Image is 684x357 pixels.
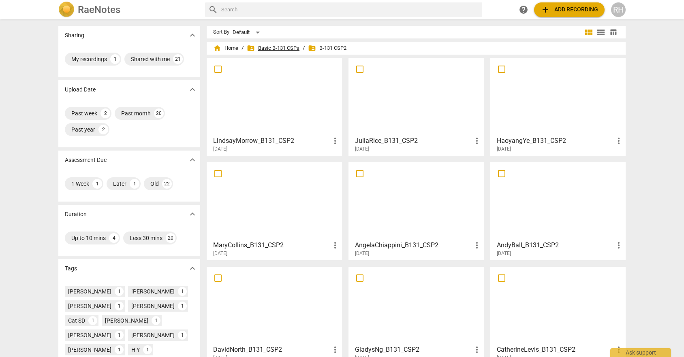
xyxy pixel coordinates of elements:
[497,345,614,355] h3: CatherineLevis_B131_CSP2
[188,209,197,219] span: expand_more
[614,240,624,250] span: more_vert
[68,331,111,339] div: [PERSON_NAME]
[497,240,614,250] h3: AndyBall_B131_CSP2
[330,345,340,355] span: more_vert
[213,44,238,52] span: Home
[68,317,85,325] div: Cat SD
[472,136,482,146] span: more_vert
[351,61,481,152] a: JuliaRice_B131_CSP2[DATE]
[65,31,84,40] p: Sharing
[355,345,472,355] h3: GladysNg_B131_CSP2
[493,165,623,257] a: AndyBall_B131_CSP2[DATE]
[143,345,152,354] div: 1
[188,85,197,94] span: expand_more
[71,55,107,63] div: My recordings
[497,146,511,153] span: [DATE]
[131,302,175,310] div: [PERSON_NAME]
[330,136,340,146] span: more_vert
[208,5,218,15] span: search
[186,29,199,41] button: Show more
[110,54,120,64] div: 1
[131,287,175,295] div: [PERSON_NAME]
[355,146,369,153] span: [DATE]
[150,180,159,188] div: Old
[188,155,197,165] span: expand_more
[595,26,607,38] button: List view
[115,287,124,296] div: 1
[92,179,102,189] div: 1
[113,180,126,188] div: Later
[596,28,606,37] span: view_list
[71,180,89,188] div: 1 Week
[130,234,162,242] div: Less 30 mins
[213,240,330,250] h3: MaryCollins_B131_CSP2
[162,179,172,189] div: 22
[58,2,199,18] a: LogoRaeNotes
[534,2,605,17] button: Upload
[71,125,95,134] div: Past year
[173,54,183,64] div: 21
[497,250,511,257] span: [DATE]
[71,109,97,117] div: Past week
[516,2,531,17] a: Help
[308,44,316,52] span: folder_shared
[178,331,187,340] div: 1
[308,44,346,52] span: B-131 CSP2
[614,345,624,355] span: more_vert
[109,233,119,243] div: 4
[58,2,75,18] img: Logo
[121,109,151,117] div: Past month
[131,331,175,339] div: [PERSON_NAME]
[233,26,263,39] div: Default
[186,154,199,166] button: Show more
[213,250,227,257] span: [DATE]
[98,125,108,134] div: 2
[130,179,139,189] div: 1
[493,61,623,152] a: HaoyangYe_B131_CSP2[DATE]
[355,240,472,250] h3: AngelaChiappini_B131_CSP2
[78,4,120,15] h2: RaeNotes
[213,345,330,355] h3: DavidNorth_B131_CSP2
[186,83,199,96] button: Show more
[355,250,369,257] span: [DATE]
[247,44,255,52] span: folder_shared
[519,5,528,15] span: help
[472,345,482,355] span: more_vert
[242,45,244,51] span: /
[115,331,124,340] div: 1
[614,136,624,146] span: more_vert
[541,5,550,15] span: add
[100,108,110,118] div: 2
[68,287,111,295] div: [PERSON_NAME]
[611,2,626,17] button: RH
[186,208,199,220] button: Show more
[355,136,472,146] h3: JuliaRice_B131_CSP2
[583,26,595,38] button: Tile view
[178,302,187,310] div: 1
[152,316,160,325] div: 1
[247,44,299,52] span: Basic B-131 CSPs
[115,302,124,310] div: 1
[213,44,221,52] span: home
[115,345,124,354] div: 1
[188,263,197,273] span: expand_more
[68,346,111,354] div: [PERSON_NAME]
[209,165,339,257] a: MaryCollins_B131_CSP2[DATE]
[221,3,479,16] input: Search
[154,108,164,118] div: 20
[178,287,187,296] div: 1
[213,146,227,153] span: [DATE]
[497,136,614,146] h3: HaoyangYe_B131_CSP2
[68,302,111,310] div: [PERSON_NAME]
[166,233,175,243] div: 20
[209,61,339,152] a: LindsayMorrow_B131_CSP2[DATE]
[303,45,305,51] span: /
[131,55,170,63] div: Shared with me
[541,5,598,15] span: Add recording
[607,26,619,38] button: Table view
[131,346,140,354] div: H Y
[584,28,594,37] span: view_module
[65,156,107,164] p: Assessment Due
[65,264,77,273] p: Tags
